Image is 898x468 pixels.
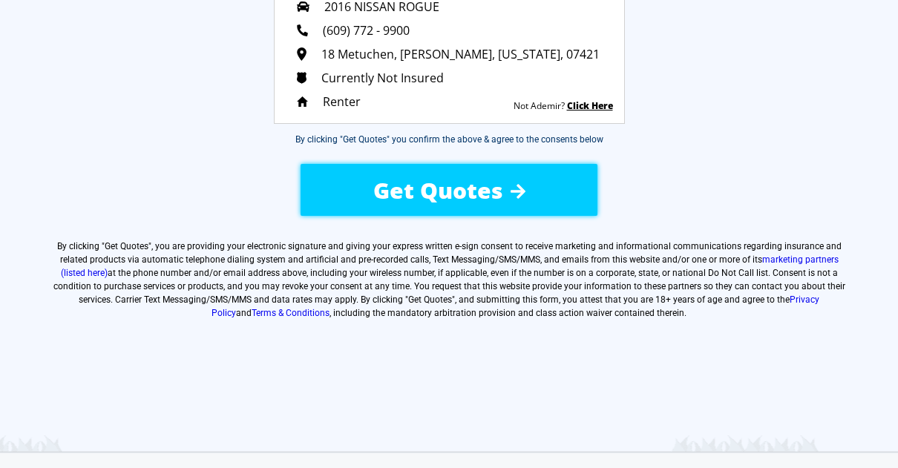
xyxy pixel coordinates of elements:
span: Renter [323,93,361,110]
span: Get Quotes [373,175,503,205]
span: 18 Metuchen, [PERSON_NAME], [US_STATE], 07421 [321,46,600,62]
span: Currently Not Insured [321,70,444,86]
label: By clicking " ", you are providing your electronic signature and giving your express written e-si... [52,240,846,320]
button: Get Quotes [301,164,597,216]
a: Terms & Conditions [252,308,330,318]
span: Get Quotes [105,241,148,251]
span: (609) 772 - 9900 [323,22,410,39]
div: By clicking "Get Quotes" you confirm the above & agree to the consents below [295,133,603,146]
